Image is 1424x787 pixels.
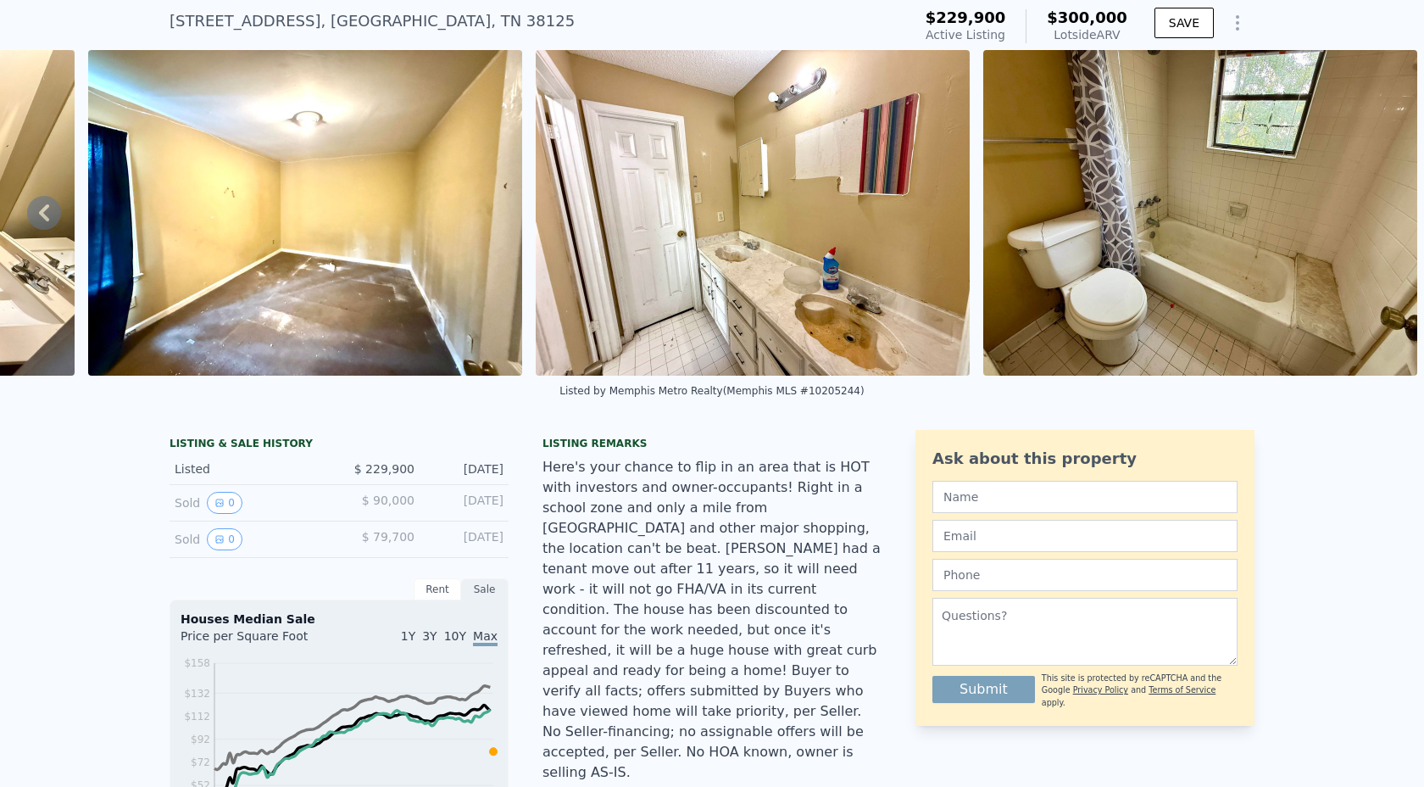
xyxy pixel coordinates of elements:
[1047,26,1127,43] div: Lotside ARV
[362,530,414,544] span: $ 79,700
[422,629,437,643] span: 3Y
[559,385,864,397] div: Listed by Memphis Metro Realty (Memphis MLS #10205244)
[461,578,509,600] div: Sale
[926,8,1006,26] span: $229,900
[175,492,325,514] div: Sold
[401,629,415,643] span: 1Y
[1073,685,1128,695] a: Privacy Policy
[207,528,242,550] button: View historical data
[181,628,339,655] div: Price per Square Foot
[184,657,210,669] tspan: $158
[932,481,1238,513] input: Name
[184,688,210,700] tspan: $132
[191,734,210,745] tspan: $92
[428,460,503,477] div: [DATE]
[88,50,522,376] img: Sale: 167698424 Parcel: 85405363
[428,528,503,550] div: [DATE]
[362,494,414,507] span: $ 90,000
[181,611,498,628] div: Houses Median Sale
[932,559,1238,591] input: Phone
[444,629,466,643] span: 10Y
[542,457,882,783] div: Here's your chance to flip in an area that is HOT with investors and owner-occupants! Right in a ...
[414,578,461,600] div: Rent
[932,447,1238,471] div: Ask about this property
[473,629,498,646] span: Max
[1042,673,1238,709] div: This site is protected by reCAPTCHA and the Google and apply.
[1154,8,1214,38] button: SAVE
[191,756,210,768] tspan: $72
[175,528,325,550] div: Sold
[1149,685,1215,695] a: Terms of Service
[184,711,210,723] tspan: $112
[175,460,325,477] div: Listed
[983,50,1417,376] img: Sale: 167698424 Parcel: 85405363
[207,492,242,514] button: View historical data
[536,50,970,376] img: Sale: 167698424 Parcel: 85405363
[354,462,414,476] span: $ 229,900
[542,437,882,450] div: Listing remarks
[1047,8,1127,26] span: $300,000
[932,676,1035,703] button: Submit
[428,492,503,514] div: [DATE]
[170,437,509,454] div: LISTING & SALE HISTORY
[932,520,1238,552] input: Email
[1221,6,1254,40] button: Show Options
[926,28,1005,42] span: Active Listing
[170,9,575,33] div: [STREET_ADDRESS] , [GEOGRAPHIC_DATA] , TN 38125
